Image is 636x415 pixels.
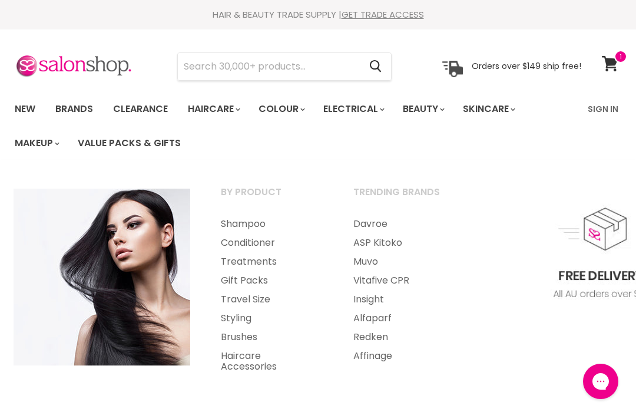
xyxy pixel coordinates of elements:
form: Product [177,52,392,81]
a: Treatments [206,252,336,271]
a: Alfaparf [339,309,469,328]
a: Electrical [314,97,392,121]
a: Brushes [206,328,336,347]
a: Sign In [581,97,625,121]
a: Insight [339,290,469,309]
a: By Product [206,183,336,212]
a: Muvo [339,252,469,271]
a: Haircare [179,97,247,121]
a: ASP Kitoko [339,233,469,252]
a: Trending Brands [339,183,469,212]
a: Gift Packs [206,271,336,290]
a: Skincare [454,97,522,121]
a: Value Packs & Gifts [69,131,190,156]
a: Davroe [339,215,469,233]
a: Shampoo [206,215,336,233]
a: Clearance [104,97,177,121]
ul: Main menu [6,92,581,160]
a: Conditioner [206,233,336,252]
a: New [6,97,44,121]
ul: Main menu [339,215,469,365]
a: Colour [250,97,312,121]
a: Makeup [6,131,67,156]
a: Brands [47,97,102,121]
a: Beauty [394,97,452,121]
a: Affinage [339,347,469,365]
a: Redken [339,328,469,347]
a: Haircare Accessories [206,347,336,376]
a: Vitafive CPR [339,271,469,290]
a: Travel Size [206,290,336,309]
input: Search [178,53,360,80]
iframe: Gorgias live chat messenger [577,360,624,403]
p: Orders over $149 ship free! [472,61,581,71]
ul: Main menu [206,215,336,376]
a: GET TRADE ACCESS [342,8,424,21]
a: Styling [206,309,336,328]
button: Search [360,53,391,80]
